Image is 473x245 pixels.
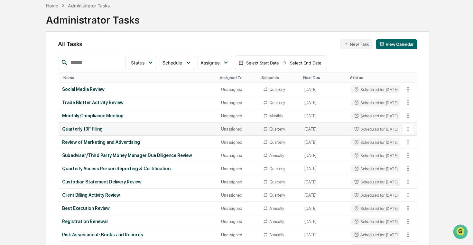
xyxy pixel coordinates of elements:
[47,132,52,138] div: 🗄️
[62,140,214,145] div: Review of Marketing and Advertising
[376,39,417,49] button: View Calendar
[62,100,214,105] div: Trade Blotter Activity Review
[301,175,347,189] td: [DATE]
[221,140,255,145] div: Unassigned
[221,180,255,184] div: Unassigned
[62,232,214,237] div: Risk Assessment: Books and Records
[13,132,42,138] span: Preclearance
[131,60,144,65] span: Status
[221,87,255,92] div: Unassigned
[301,96,347,109] td: [DATE]
[221,232,255,237] div: Unassigned
[6,145,12,150] div: 🔎
[62,179,214,184] div: Custodian Statement Delivery Review
[46,9,140,26] div: Administrator Tasks
[100,70,117,78] button: See all
[221,193,255,198] div: Unassigned
[351,125,400,133] div: Scheduled for [DATE]
[221,166,255,171] div: Unassigned
[238,60,244,65] img: calendar
[53,105,56,110] span: •
[269,140,285,145] div: Quarterly
[351,85,400,93] div: Scheduled for [DATE]
[301,228,347,241] td: [DATE]
[6,14,117,24] p: How can we help?
[301,122,347,136] td: [DATE]
[288,60,323,65] div: Select End Date
[109,51,117,59] button: Start new chat
[6,132,12,138] div: 🖐️
[351,112,400,120] div: Scheduled for [DATE]
[269,193,285,198] div: Quarterly
[6,49,18,61] img: 1746055101610-c473b297-6a78-478c-a979-82029cc54cd1
[68,3,110,8] div: Administrator Tasks
[46,3,58,8] div: Home
[221,100,255,105] div: Unassigned
[53,132,80,138] span: Attestations
[301,189,347,202] td: [DATE]
[351,191,400,199] div: Scheduled for [DATE]
[269,166,285,171] div: Quarterly
[62,192,214,198] div: Client Billing Activity Review
[45,160,78,165] a: Powered byPylon
[62,87,214,92] div: Social Media Review
[29,56,88,61] div: We're available if you need us!
[62,166,214,171] div: Quarterly Access Person Reporting & Certification
[301,215,347,228] td: [DATE]
[301,109,347,122] td: [DATE]
[350,75,402,80] div: Toggle SortBy
[53,88,56,93] span: •
[20,88,52,93] span: [PERSON_NAME]
[351,231,400,239] div: Scheduled for [DATE]
[262,75,298,80] div: Toggle SortBy
[269,232,284,237] div: Annually
[62,126,214,132] div: Quarterly 13F Filing
[162,60,182,65] span: Schedule
[351,218,400,225] div: Scheduled for [DATE]
[29,49,106,56] div: Start new chat
[351,165,400,172] div: Scheduled for [DATE]
[269,127,285,132] div: Quarterly
[301,136,347,149] td: [DATE]
[351,99,400,106] div: Scheduled for [DATE]
[269,113,283,118] div: Monthly
[269,87,285,92] div: Quarterly
[57,88,75,93] span: 11:14 AM
[340,39,373,49] button: New Task
[452,224,470,241] iframe: Open customer support
[58,41,82,47] span: All Tasks
[269,206,284,211] div: Annually
[269,180,285,184] div: Quarterly
[57,105,70,110] span: [DATE]
[303,75,345,80] div: Toggle SortBy
[245,60,280,65] div: Select Start Date
[221,127,255,132] div: Unassigned
[380,42,384,46] img: calendar
[282,60,287,65] img: arrow right
[220,75,256,80] div: Toggle SortBy
[63,75,215,80] div: Toggle SortBy
[351,152,400,159] div: Scheduled for [DATE]
[62,206,214,211] div: Best Execution Review
[6,82,17,92] img: Cece Ferraez
[62,153,214,158] div: Subadviser/Third Party Money Manager Due Diligence Review
[200,60,220,65] span: Assignee
[14,49,25,61] img: 8933085812038_c878075ebb4cc5468115_72.jpg
[269,100,285,105] div: Quarterly
[301,83,347,96] td: [DATE]
[6,99,17,109] img: Cece Ferraez
[351,138,400,146] div: Scheduled for [DATE]
[20,105,52,110] span: [PERSON_NAME]
[62,113,214,118] div: Monthly Compliance Meeting
[4,129,44,141] a: 🖐️Preclearance
[301,202,347,215] td: [DATE]
[221,153,255,158] div: Unassigned
[221,219,255,224] div: Unassigned
[62,219,214,224] div: Registration Renewal
[351,204,400,212] div: Scheduled for [DATE]
[221,113,255,118] div: Unassigned
[6,72,43,77] div: Past conversations
[404,75,417,80] div: Toggle SortBy
[301,149,347,162] td: [DATE]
